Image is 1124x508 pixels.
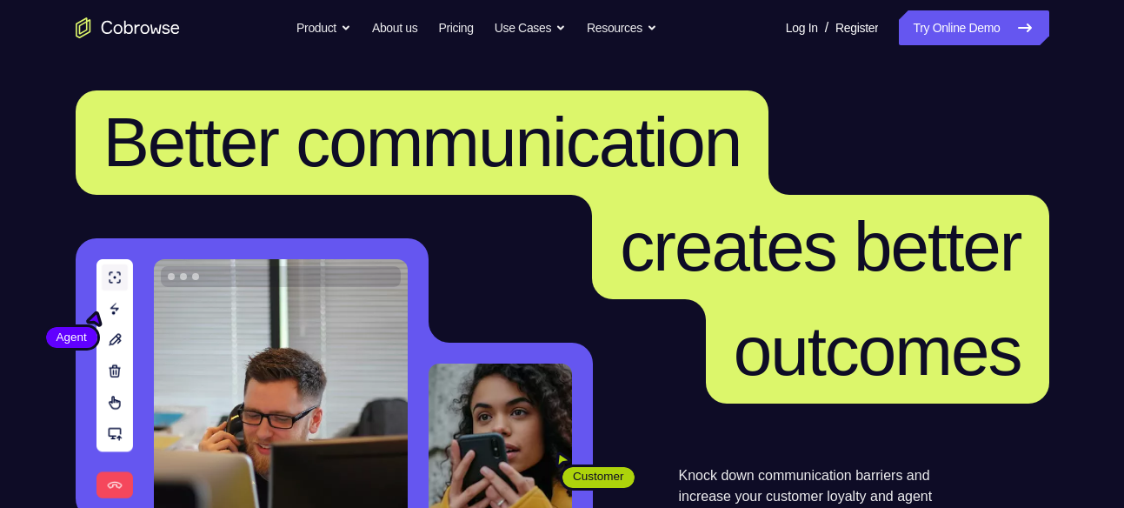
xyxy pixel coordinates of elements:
[734,312,1021,390] span: outcomes
[76,17,180,38] a: Go to the home page
[296,10,351,45] button: Product
[620,208,1021,285] span: creates better
[899,10,1048,45] a: Try Online Demo
[495,10,566,45] button: Use Cases
[103,104,742,181] span: Better communication
[438,10,473,45] a: Pricing
[835,10,878,45] a: Register
[825,17,828,38] span: /
[786,10,818,45] a: Log In
[372,10,417,45] a: About us
[587,10,657,45] button: Resources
